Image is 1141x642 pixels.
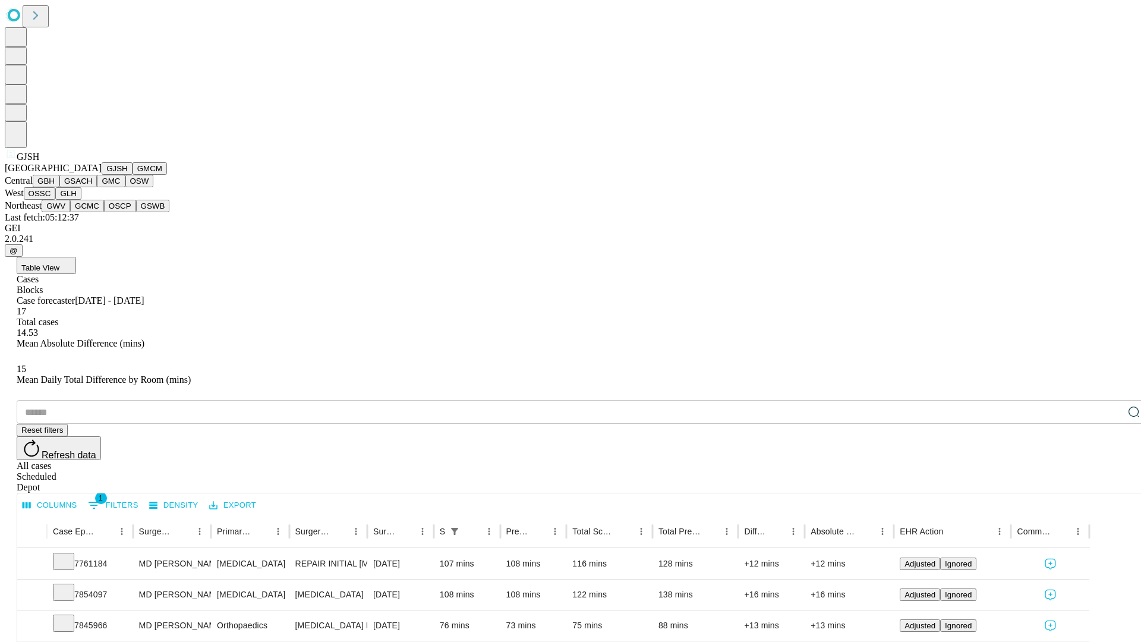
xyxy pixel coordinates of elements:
div: 2.0.241 [5,234,1136,244]
button: Sort [175,523,191,540]
div: Predicted In Room Duration [506,527,529,536]
div: MD [PERSON_NAME] [139,549,205,579]
button: Sort [331,523,348,540]
button: Sort [530,523,547,540]
span: Adjusted [904,559,935,568]
button: Menu [991,523,1008,540]
span: 1 [95,492,107,504]
span: 17 [17,306,26,316]
div: Surgeon Name [139,527,174,536]
div: [DATE] [373,580,428,610]
button: GLH [55,187,81,200]
button: Sort [616,523,633,540]
button: Sort [253,523,270,540]
button: Sort [768,523,785,540]
span: [GEOGRAPHIC_DATA] [5,163,102,173]
div: 88 mins [658,610,733,641]
div: [MEDICAL_DATA] [217,549,283,579]
div: Case Epic Id [53,527,96,536]
button: Density [146,496,201,515]
span: Ignored [945,621,972,630]
div: 76 mins [440,610,494,641]
div: Scheduled In Room Duration [440,527,445,536]
div: REPAIR INITIAL [MEDICAL_DATA] REDUCIBLE AGE [DEMOGRAPHIC_DATA] OR MORE [295,549,361,579]
span: Reset filters [21,426,63,435]
span: [DATE] - [DATE] [75,295,144,306]
div: +12 mins [811,549,888,579]
button: Expand [23,585,41,606]
span: Case forecaster [17,295,75,306]
div: GEI [5,223,1136,234]
button: GMCM [133,162,167,175]
button: Ignored [940,588,976,601]
button: @ [5,244,23,257]
div: Orthopaedics [217,610,283,641]
button: Sort [702,523,718,540]
button: Menu [191,523,208,540]
button: GJSH [102,162,133,175]
div: EHR Action [900,527,943,536]
button: Adjusted [900,619,940,632]
button: Menu [874,523,891,540]
div: 108 mins [440,580,494,610]
div: 1 active filter [446,523,463,540]
div: Surgery Name [295,527,330,536]
button: Sort [858,523,874,540]
button: OSCP [104,200,136,212]
button: Sort [944,523,961,540]
div: 107 mins [440,549,494,579]
div: [MEDICAL_DATA] [295,580,361,610]
div: 138 mins [658,580,733,610]
button: Sort [398,523,414,540]
div: [MEDICAL_DATA] [217,580,283,610]
button: Menu [348,523,364,540]
div: Absolute Difference [811,527,856,536]
span: Adjusted [904,590,935,599]
span: Mean Daily Total Difference by Room (mins) [17,374,191,385]
div: 7761184 [53,549,127,579]
button: Expand [23,554,41,575]
button: Show filters [85,496,141,515]
button: Menu [414,523,431,540]
div: 128 mins [658,549,733,579]
span: Adjusted [904,621,935,630]
button: Sort [464,523,481,540]
div: Primary Service [217,527,251,536]
div: 116 mins [572,549,647,579]
div: [MEDICAL_DATA] MEDIAL OR LATERAL MENISCECTOMY [295,610,361,641]
button: Menu [114,523,130,540]
div: MD [PERSON_NAME] [139,580,205,610]
button: Menu [481,523,497,540]
div: 7854097 [53,580,127,610]
button: Export [206,496,259,515]
button: Menu [718,523,735,540]
span: 14.53 [17,328,38,338]
span: Mean Absolute Difference (mins) [17,338,144,348]
span: Central [5,175,33,185]
div: [DATE] [373,549,428,579]
span: Last fetch: 05:12:37 [5,212,79,222]
div: MD [PERSON_NAME] [PERSON_NAME] [139,610,205,641]
div: 7845966 [53,610,127,641]
div: [DATE] [373,610,428,641]
span: Total cases [17,317,58,327]
button: OSW [125,175,154,187]
button: Adjusted [900,558,940,570]
div: 75 mins [572,610,647,641]
button: Adjusted [900,588,940,601]
span: GJSH [17,152,39,162]
div: Comments [1017,527,1051,536]
span: @ [10,246,18,255]
span: 15 [17,364,26,374]
span: West [5,188,24,198]
div: +16 mins [744,580,799,610]
div: Total Scheduled Duration [572,527,615,536]
button: Menu [270,523,286,540]
button: GBH [33,175,59,187]
button: Ignored [940,619,976,632]
button: Expand [23,616,41,637]
button: Reset filters [17,424,68,436]
button: GWV [42,200,70,212]
div: +13 mins [744,610,799,641]
button: GSWB [136,200,170,212]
